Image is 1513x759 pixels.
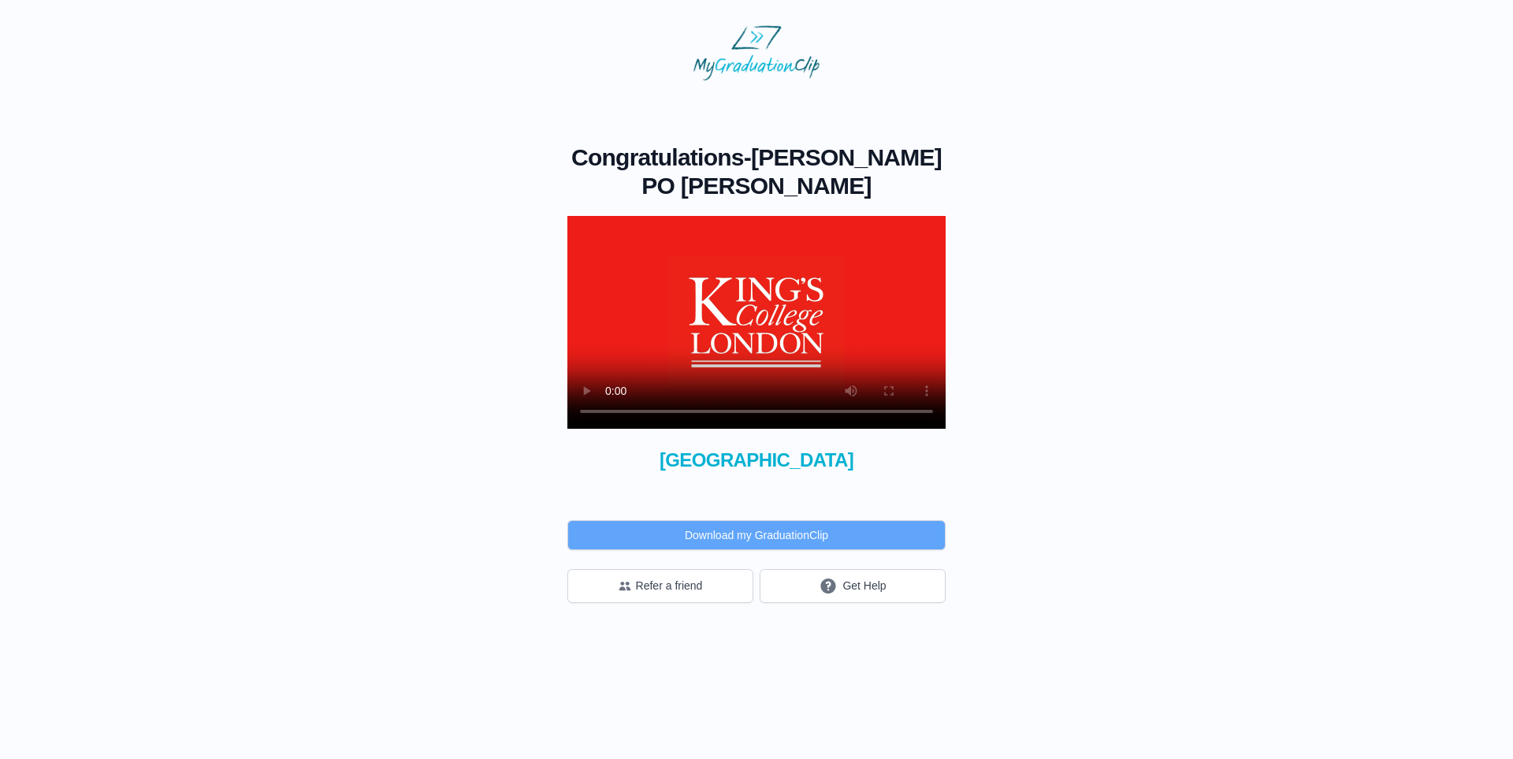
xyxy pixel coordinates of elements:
span: [GEOGRAPHIC_DATA] [567,448,946,473]
span: [PERSON_NAME] PO [PERSON_NAME] [641,144,942,199]
h1: - [567,143,946,200]
button: Refer a friend [567,569,753,603]
span: Congratulations [571,144,744,170]
button: Download my GraduationClip [567,520,946,550]
button: Get Help [760,569,946,603]
img: MyGraduationClip [693,25,820,80]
